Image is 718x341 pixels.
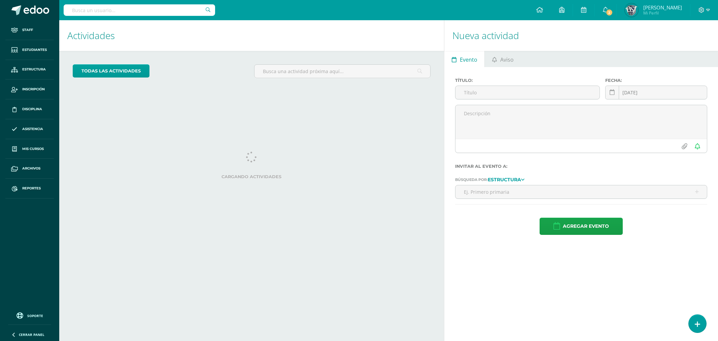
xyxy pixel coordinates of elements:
[606,9,613,16] span: 2
[460,52,477,68] span: Evento
[8,311,51,320] a: Soporte
[19,332,44,337] span: Cerrar panel
[22,106,42,112] span: Disciplina
[22,126,43,132] span: Asistencia
[540,218,623,235] button: Agregar evento
[22,87,45,92] span: Inscripción
[452,20,710,51] h1: Nueva actividad
[500,52,514,68] span: Aviso
[5,40,54,60] a: Estudiantes
[455,86,600,99] input: Título
[455,164,707,169] label: Invitar al evento a:
[5,159,54,179] a: Archivos
[643,10,682,16] span: Mi Perfil
[22,146,44,152] span: Mis cursos
[444,51,484,67] a: Evento
[5,80,54,99] a: Inscripción
[67,20,436,51] h1: Actividades
[488,177,521,183] strong: Estructura
[22,166,40,171] span: Archivos
[5,60,54,80] a: Estructura
[488,177,524,182] a: Estructura
[22,186,41,191] span: Reportes
[455,185,707,198] input: Ej. Primero primaria
[27,313,43,318] span: Soporte
[5,99,54,119] a: Disciplina
[606,86,707,99] input: Fecha de entrega
[5,20,54,40] a: Staff
[22,47,47,53] span: Estudiantes
[5,119,54,139] a: Asistencia
[254,65,430,78] input: Busca una actividad próxima aquí...
[73,174,431,179] label: Cargando actividades
[73,64,149,77] a: todas las Actividades
[64,4,215,16] input: Busca un usuario...
[485,51,521,67] a: Aviso
[625,3,638,17] img: d5c8d16448259731d9230e5ecd375886.png
[5,139,54,159] a: Mis cursos
[563,218,609,235] span: Agregar evento
[22,67,46,72] span: Estructura
[22,27,33,33] span: Staff
[5,179,54,198] a: Reportes
[455,78,600,83] label: Título:
[455,177,488,182] span: Búsqueda por:
[643,4,682,11] span: [PERSON_NAME]
[605,78,707,83] label: Fecha:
